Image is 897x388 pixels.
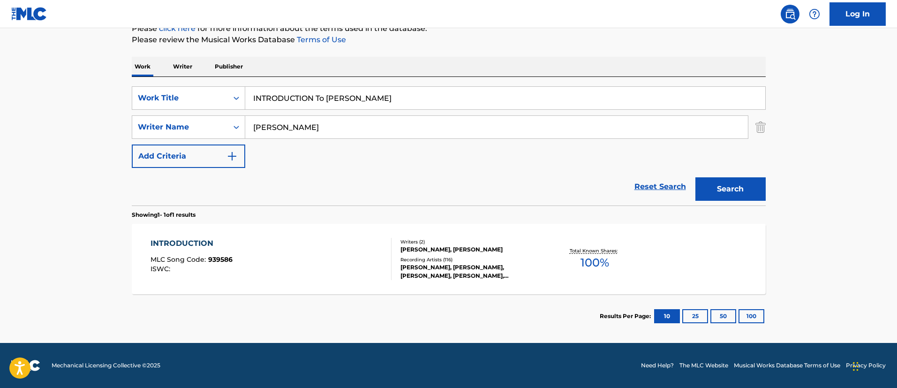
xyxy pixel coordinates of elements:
[226,151,238,162] img: 9d2ae6d4665cec9f34b9.svg
[159,24,196,33] a: click here
[400,245,542,254] div: [PERSON_NAME], [PERSON_NAME]
[170,57,195,76] p: Writer
[710,309,736,323] button: 50
[679,361,728,370] a: The MLC Website
[755,115,766,139] img: Delete Criterion
[138,92,222,104] div: Work Title
[212,57,246,76] p: Publisher
[739,309,764,323] button: 100
[682,309,708,323] button: 25
[132,57,153,76] p: Work
[400,263,542,280] div: [PERSON_NAME], [PERSON_NAME], [PERSON_NAME], [PERSON_NAME], [PERSON_NAME]
[784,8,796,20] img: search
[600,312,653,320] p: Results Per Page:
[580,254,609,271] span: 100 %
[630,176,691,197] a: Reset Search
[11,7,47,21] img: MLC Logo
[695,177,766,201] button: Search
[846,361,886,370] a: Privacy Policy
[138,122,222,133] div: Writer Name
[151,255,208,264] span: MLC Song Code :
[853,352,859,380] div: Drag
[641,361,674,370] a: Need Help?
[132,86,766,205] form: Search Form
[151,265,173,273] span: ISWC :
[781,5,799,23] a: Public Search
[132,145,245,168] button: Add Criteria
[570,247,620,254] p: Total Known Shares:
[208,255,233,264] span: 939586
[52,361,160,370] span: Mechanical Licensing Collective © 2025
[809,8,820,20] img: help
[132,211,196,219] p: Showing 1 - 1 of 1 results
[400,238,542,245] div: Writers ( 2 )
[132,23,766,34] p: Please for more information about the terms used in the database.
[132,224,766,294] a: INTRODUCTIONMLC Song Code:939586ISWC:Writers (2)[PERSON_NAME], [PERSON_NAME]Recording Artists (11...
[829,2,886,26] a: Log In
[11,360,40,371] img: logo
[132,34,766,46] p: Please review the Musical Works Database
[850,343,897,388] iframe: Chat Widget
[654,309,680,323] button: 10
[295,35,346,44] a: Terms of Use
[400,256,542,263] div: Recording Artists ( 116 )
[151,238,233,249] div: INTRODUCTION
[805,5,824,23] div: Help
[734,361,840,370] a: Musical Works Database Terms of Use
